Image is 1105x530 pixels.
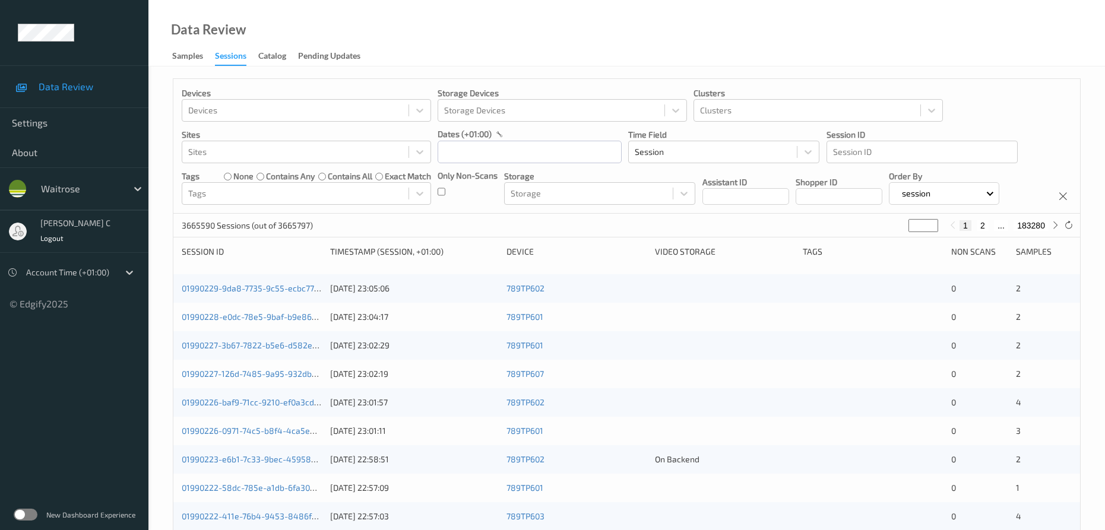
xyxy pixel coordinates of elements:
[1016,369,1021,379] span: 2
[330,283,498,294] div: [DATE] 23:05:06
[1016,397,1021,407] span: 4
[182,129,431,141] p: Sites
[385,170,431,182] label: exact match
[233,170,254,182] label: none
[182,483,341,493] a: 01990222-58dc-785e-a1db-6fa305c4bf81
[506,246,647,258] div: Device
[506,369,544,379] a: 789TP607
[182,220,313,231] p: 3665590 Sessions (out of 3665797)
[328,170,372,182] label: contains all
[438,87,687,99] p: Storage Devices
[330,368,498,380] div: [DATE] 23:02:19
[172,48,215,65] a: Samples
[1016,246,1072,258] div: Samples
[438,170,498,182] p: Only Non-Scans
[182,454,341,464] a: 01990223-e6b1-7c33-9bec-459585c3f912
[655,246,795,258] div: Video Storage
[266,170,315,182] label: contains any
[330,482,498,494] div: [DATE] 22:57:09
[330,425,498,437] div: [DATE] 23:01:11
[1016,483,1019,493] span: 1
[796,176,882,188] p: Shopper ID
[951,454,956,464] span: 0
[951,340,956,350] span: 0
[506,454,544,464] a: 789TP602
[182,246,322,258] div: Session ID
[182,511,343,521] a: 01990222-411e-76b4-9453-8486f3301164
[827,129,1018,141] p: Session ID
[438,128,492,140] p: dates (+01:00)
[172,50,203,65] div: Samples
[803,246,943,258] div: Tags
[1016,283,1021,293] span: 2
[1016,454,1021,464] span: 2
[258,50,286,65] div: Catalog
[702,176,789,188] p: Assistant ID
[951,246,1007,258] div: Non Scans
[215,50,246,66] div: Sessions
[330,246,498,258] div: Timestamp (Session, +01:00)
[889,170,999,182] p: Order By
[215,48,258,66] a: Sessions
[628,129,819,141] p: Time Field
[994,220,1008,231] button: ...
[182,87,431,99] p: Devices
[182,369,342,379] a: 01990227-126d-7485-9a95-932db0331d2f
[960,220,971,231] button: 1
[330,396,498,408] div: [DATE] 23:01:57
[330,339,498,351] div: [DATE] 23:02:29
[506,283,544,293] a: 789TP602
[977,220,989,231] button: 2
[182,426,342,436] a: 01990226-0971-74c5-b8f4-4ca5ea3f349a
[951,369,956,379] span: 0
[182,312,344,322] a: 01990228-e0dc-78e5-9baf-b9e860c5e8c7
[258,48,298,65] a: Catalog
[951,511,956,521] span: 0
[1016,312,1021,322] span: 2
[182,397,338,407] a: 01990226-baf9-71cc-9210-ef0a3cd266db
[506,312,543,322] a: 789TP601
[330,453,498,465] div: [DATE] 22:58:51
[182,340,342,350] a: 01990227-3b67-7822-b5e6-d582e2bc0f91
[330,510,498,522] div: [DATE] 22:57:03
[694,87,943,99] p: Clusters
[330,311,498,323] div: [DATE] 23:04:17
[1014,220,1049,231] button: 183280
[298,50,360,65] div: Pending Updates
[1016,340,1021,350] span: 2
[1016,511,1021,521] span: 4
[171,24,246,36] div: Data Review
[951,483,956,493] span: 0
[506,511,544,521] a: 789TP603
[182,170,200,182] p: Tags
[951,397,956,407] span: 0
[655,453,795,465] div: On Backend
[506,483,543,493] a: 789TP601
[1016,426,1021,436] span: 3
[951,283,956,293] span: 0
[506,340,543,350] a: 789TP601
[506,397,544,407] a: 789TP602
[951,312,956,322] span: 0
[298,48,372,65] a: Pending Updates
[898,188,935,199] p: session
[506,426,543,436] a: 789TP601
[182,283,342,293] a: 01990229-9da8-7735-9c55-ecbc77dc4c53
[504,170,695,182] p: Storage
[951,426,956,436] span: 0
